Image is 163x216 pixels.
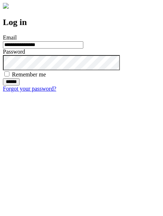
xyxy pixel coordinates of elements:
label: Email [3,34,17,41]
img: logo-4e3dc11c47720685a147b03b5a06dd966a58ff35d612b21f08c02c0306f2b779.png [3,3,9,9]
label: Remember me [12,71,46,78]
a: Forgot your password? [3,86,56,92]
label: Password [3,49,25,55]
h2: Log in [3,17,160,27]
